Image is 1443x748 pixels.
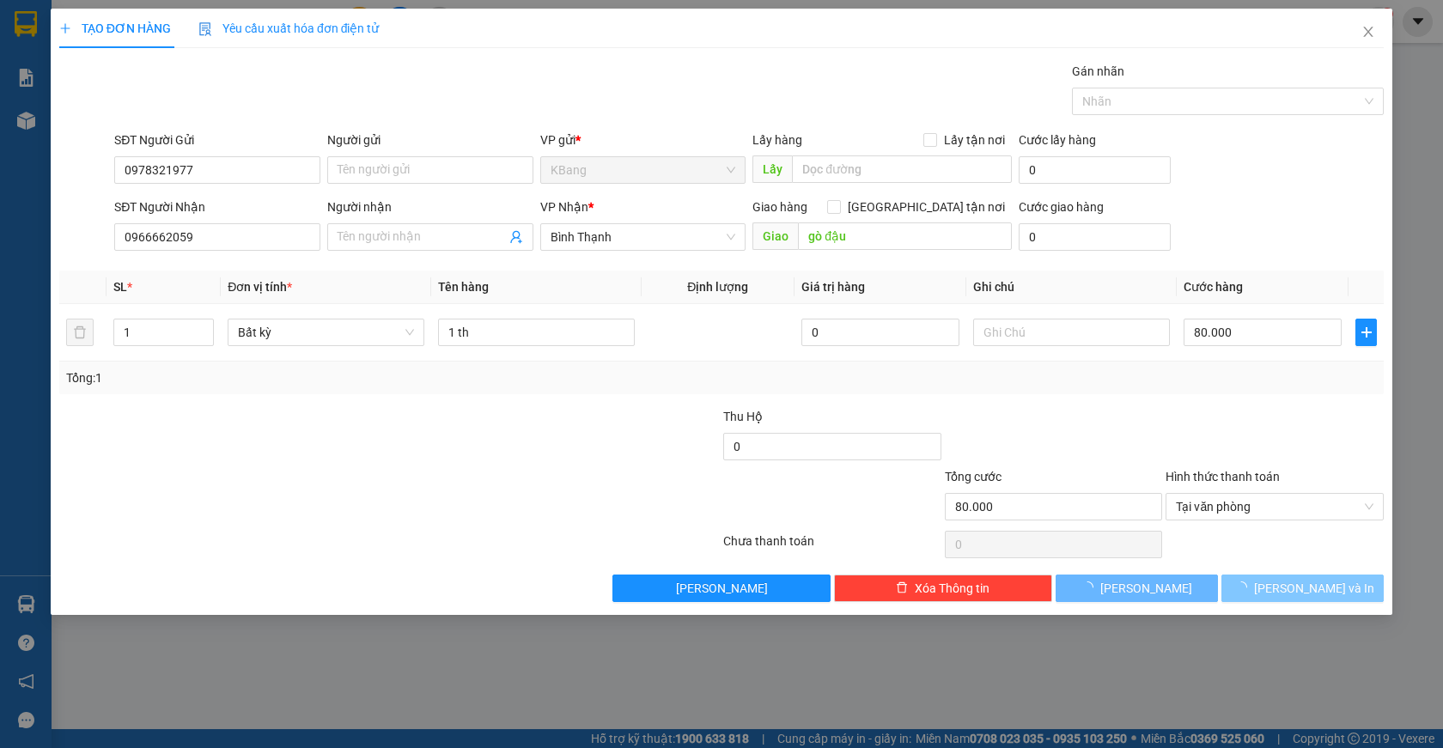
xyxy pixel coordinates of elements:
[1081,581,1100,593] span: loading
[752,155,792,183] span: Lấy
[1356,325,1376,339] span: plus
[798,222,1012,250] input: Dọc đường
[1221,575,1384,602] button: [PERSON_NAME] và In
[15,56,152,80] div: 0964815079
[801,319,959,346] input: 0
[1056,575,1218,602] button: [PERSON_NAME]
[327,198,533,216] div: Người nhận
[937,131,1012,149] span: Lấy tận nơi
[834,575,1052,602] button: deleteXóa Thông tin
[1235,581,1254,593] span: loading
[66,319,94,346] button: delete
[792,155,1012,183] input: Dọc đường
[327,131,533,149] div: Người gửi
[113,280,127,294] span: SL
[15,15,152,35] div: KBang
[198,21,380,35] span: Yêu cầu xuất hóa đơn điện tử
[540,200,588,214] span: VP Nhận
[228,280,292,294] span: Đơn vị tính
[1019,156,1172,184] input: Cước lấy hàng
[1100,579,1192,598] span: [PERSON_NAME]
[59,22,71,34] span: plus
[1344,9,1392,57] button: Close
[721,532,943,562] div: Chưa thanh toán
[752,222,798,250] span: Giao
[164,15,435,35] div: Bình Thạnh
[612,575,831,602] button: [PERSON_NAME]
[1019,200,1104,214] label: Cước giao hàng
[198,22,212,36] img: icon
[164,56,435,80] div: 0967089179
[801,280,865,294] span: Giá trị hàng
[114,131,320,149] div: SĐT Người Gửi
[540,131,746,149] div: VP gửi
[676,579,768,598] span: [PERSON_NAME]
[509,230,523,244] span: user-add
[1184,280,1243,294] span: Cước hàng
[438,280,489,294] span: Tên hàng
[1361,25,1375,39] span: close
[896,581,908,595] span: delete
[687,280,748,294] span: Định lượng
[1072,64,1124,78] label: Gán nhãn
[1355,319,1377,346] button: plus
[551,157,736,183] span: KBang
[59,21,171,35] span: TẠO ĐƠN HÀNG
[915,579,989,598] span: Xóa Thông tin
[164,89,189,107] span: DĐ:
[1254,579,1374,598] span: [PERSON_NAME] và In
[752,200,807,214] span: Giao hàng
[114,198,320,216] div: SĐT Người Nhận
[438,319,635,346] input: VD: Bàn, Ghế
[945,470,1002,483] span: Tổng cước
[752,133,802,147] span: Lấy hàng
[164,80,435,140] span: đất [DEMOGRAPHIC_DATA]
[1019,133,1096,147] label: Cước lấy hàng
[66,368,557,387] div: Tổng: 1
[723,410,763,423] span: Thu Hộ
[973,319,1170,346] input: Ghi Chú
[1166,470,1280,483] label: Hình thức thanh toán
[238,319,414,345] span: Bất kỳ
[551,224,736,250] span: Bình Thạnh
[164,16,205,34] span: Nhận:
[1019,223,1172,251] input: Cước giao hàng
[15,35,152,56] div: c thương
[1176,494,1373,520] span: Tại văn phòng
[966,271,1177,304] th: Ghi chú
[841,198,1012,216] span: [GEOGRAPHIC_DATA] tận nơi
[15,16,41,34] span: Gửi:
[164,35,435,56] div: hương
